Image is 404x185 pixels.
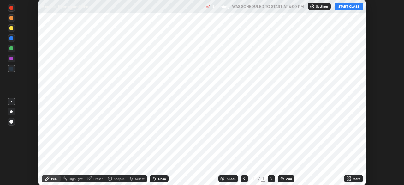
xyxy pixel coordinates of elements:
div: Eraser [93,177,103,180]
div: Undo [158,177,166,180]
div: / [258,177,260,181]
h5: WAS SCHEDULED TO START AT 6:00 PM [232,3,304,9]
div: Pen [51,177,57,180]
p: Alcohols, Phenols and Ether [42,4,90,9]
p: Recording [212,4,229,9]
button: START CLASS [335,3,363,10]
div: Slides [227,177,235,180]
img: add-slide-button [280,176,285,181]
div: Select [135,177,145,180]
p: Settings [316,5,328,8]
div: 1 [261,176,265,182]
div: Highlight [69,177,83,180]
div: Shapes [114,177,124,180]
img: recording.375f2c34.svg [205,4,211,9]
img: class-settings-icons [310,4,315,9]
div: More [353,177,360,180]
div: 1 [251,177,257,181]
div: Add [286,177,292,180]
